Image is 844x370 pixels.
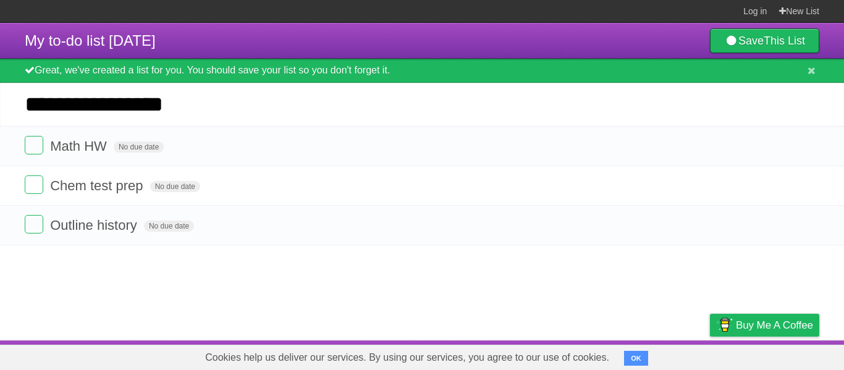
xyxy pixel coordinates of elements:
[736,314,813,336] span: Buy me a coffee
[193,345,622,370] span: Cookies help us deliver our services. By using our services, you agree to our use of cookies.
[624,351,648,366] button: OK
[741,343,819,367] a: Suggest a feature
[694,343,726,367] a: Privacy
[652,343,679,367] a: Terms
[144,221,194,232] span: No due date
[710,28,819,53] a: SaveThis List
[114,141,164,153] span: No due date
[710,314,819,337] a: Buy me a coffee
[25,136,43,154] label: Done
[50,217,140,233] span: Outline history
[25,215,43,233] label: Done
[50,178,146,193] span: Chem test prep
[764,35,805,47] b: This List
[150,181,200,192] span: No due date
[25,175,43,194] label: Done
[586,343,636,367] a: Developers
[546,343,572,367] a: About
[50,138,110,154] span: Math HW
[25,32,156,49] span: My to-do list [DATE]
[716,314,733,335] img: Buy me a coffee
